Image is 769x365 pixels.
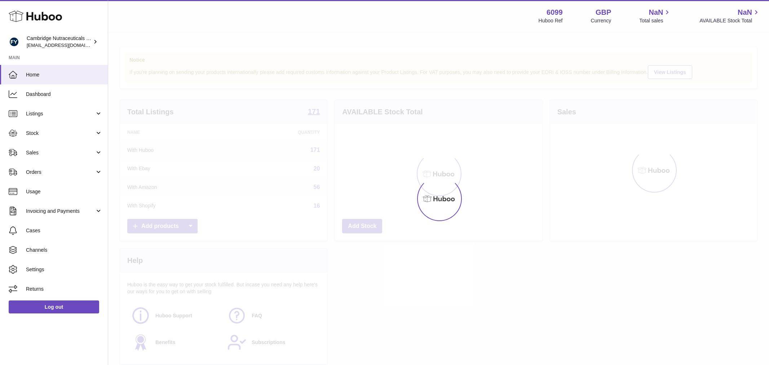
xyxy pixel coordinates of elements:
span: NaN [649,8,663,17]
span: NaN [738,8,752,17]
span: Listings [26,110,95,117]
div: Cambridge Nutraceuticals Ltd [27,35,92,49]
span: Returns [26,286,102,293]
strong: GBP [596,8,611,17]
span: Settings [26,266,102,273]
span: Orders [26,169,95,176]
div: Currency [591,17,611,24]
span: Dashboard [26,91,102,98]
a: NaN AVAILABLE Stock Total [699,8,760,24]
span: Sales [26,149,95,156]
span: Usage [26,188,102,195]
span: Home [26,71,102,78]
a: Log out [9,300,99,313]
span: Cases [26,227,102,234]
img: huboo@camnutra.com [9,36,19,47]
span: Channels [26,247,102,254]
span: Total sales [639,17,671,24]
strong: 6099 [547,8,563,17]
span: Invoicing and Payments [26,208,95,215]
span: AVAILABLE Stock Total [699,17,760,24]
a: NaN Total sales [639,8,671,24]
div: Huboo Ref [539,17,563,24]
span: Stock [26,130,95,137]
span: [EMAIL_ADDRESS][DOMAIN_NAME] [27,42,106,48]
